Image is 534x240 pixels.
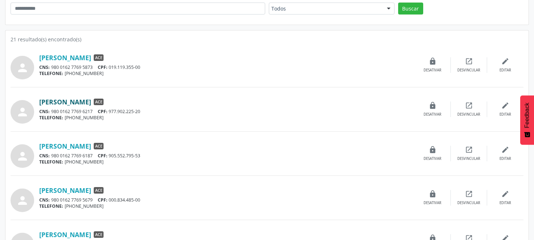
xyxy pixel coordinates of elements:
i: open_in_new [465,190,473,198]
div: Editar [499,112,511,117]
div: [PHONE_NUMBER] [39,115,414,121]
i: open_in_new [465,57,473,65]
button: Feedback - Mostrar pesquisa [520,95,534,145]
span: ACE [94,143,104,149]
span: ACE [94,54,104,61]
div: Desativar [424,200,441,206]
i: person [16,105,29,119]
div: Desativar [424,112,441,117]
i: edit [501,146,509,154]
span: Todos [271,5,380,12]
div: [PHONE_NUMBER] [39,203,414,209]
i: edit [501,190,509,198]
i: lock [429,57,437,65]
i: person [16,194,29,207]
span: CNS: [39,64,50,70]
i: lock [429,146,437,154]
i: person [16,61,29,74]
i: lock [429,102,437,109]
i: open_in_new [465,146,473,154]
div: Desvincular [457,200,480,206]
i: edit [501,102,509,109]
a: [PERSON_NAME] [39,142,91,150]
span: TELEFONE: [39,115,63,121]
span: CPF: [98,64,108,70]
span: CNS: [39,197,50,203]
a: [PERSON_NAME] [39,98,91,106]
span: CPF: [98,153,108,159]
div: Editar [499,200,511,206]
span: TELEFONE: [39,203,63,209]
div: 980 0162 7769 6217 977.902.225-20 [39,108,414,115]
div: 980 0162 7769 5873 019.119.355-00 [39,64,414,70]
div: Desativar [424,68,441,73]
span: TELEFONE: [39,70,63,76]
div: Desvincular [457,156,480,161]
div: Editar [499,68,511,73]
div: 980 0162 7769 5679 000.834.485-00 [39,197,414,203]
div: Editar [499,156,511,161]
div: Desvincular [457,112,480,117]
span: Feedback [524,103,530,128]
a: [PERSON_NAME] [39,231,91,239]
span: ACE [94,99,104,105]
span: CPF: [98,197,108,203]
span: TELEFONE: [39,159,63,165]
i: edit [501,57,509,65]
a: [PERSON_NAME] [39,186,91,194]
span: ACE [94,187,104,194]
span: CNS: [39,108,50,115]
div: 21 resultado(s) encontrado(s) [11,36,523,43]
i: open_in_new [465,102,473,109]
div: Desvincular [457,68,480,73]
button: Buscar [398,3,423,15]
span: CPF: [98,108,108,115]
i: lock [429,190,437,198]
div: [PHONE_NUMBER] [39,70,414,76]
span: CNS: [39,153,50,159]
i: person [16,150,29,163]
div: [PHONE_NUMBER] [39,159,414,165]
div: 980 0162 7769 6187 905.552.795-53 [39,153,414,159]
span: ACE [94,231,104,238]
div: Desativar [424,156,441,161]
a: [PERSON_NAME] [39,54,91,62]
